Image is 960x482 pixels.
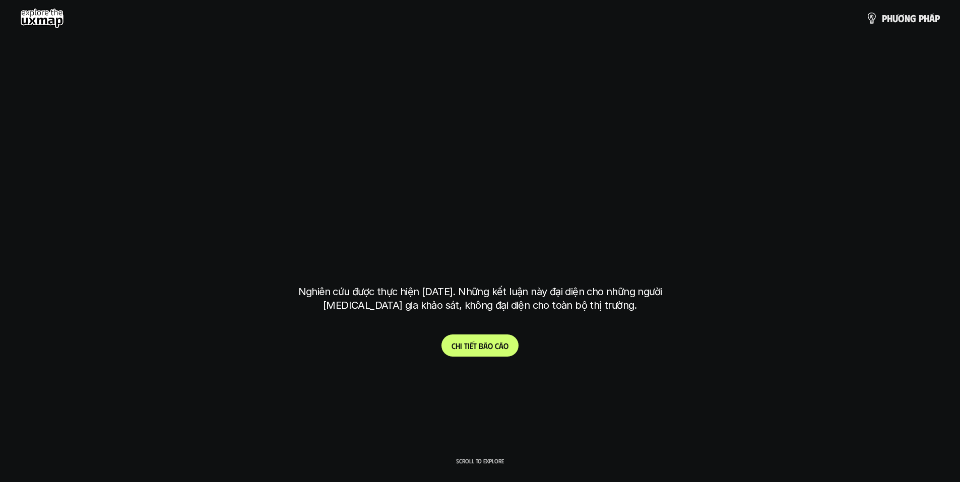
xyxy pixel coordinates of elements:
[924,13,929,24] span: h
[464,341,468,351] span: t
[935,13,940,24] span: p
[866,8,940,28] a: phươngpháp
[929,13,935,24] span: á
[910,13,916,24] span: g
[499,341,503,351] span: á
[483,341,488,351] span: á
[473,341,477,351] span: t
[892,13,898,24] span: ư
[468,341,470,351] span: i
[479,341,483,351] span: b
[887,13,892,24] span: h
[488,341,493,351] span: o
[470,341,473,351] span: ế
[456,341,460,351] span: h
[503,341,508,351] span: o
[296,141,664,183] h1: phạm vi công việc của
[300,221,660,263] h1: tại [GEOGRAPHIC_DATA]
[445,116,522,128] h6: Kết quả nghiên cứu
[898,13,905,24] span: ơ
[441,334,519,357] a: Chitiếtbáocáo
[460,341,462,351] span: i
[456,457,504,464] p: Scroll to explore
[919,13,924,24] span: p
[905,13,910,24] span: n
[291,285,669,312] p: Nghiên cứu được thực hiện [DATE]. Những kết luận này đại diện cho những người [MEDICAL_DATA] gia ...
[495,341,499,351] span: c
[452,341,456,351] span: C
[882,13,887,24] span: p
